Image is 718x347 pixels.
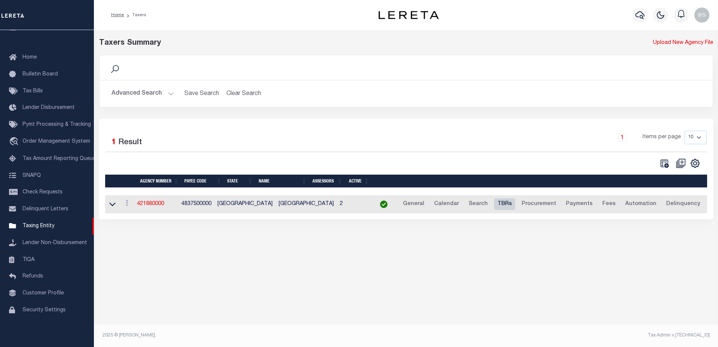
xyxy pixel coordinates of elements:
[23,207,68,212] span: Delinquent Letters
[111,13,124,17] a: Home
[379,11,439,19] img: logo-dark.svg
[276,195,337,214] td: [GEOGRAPHIC_DATA]
[643,133,681,142] span: Items per page
[137,201,164,207] a: 421880000
[118,137,142,149] label: Result
[618,133,626,142] a: 1
[563,198,596,210] a: Payments
[23,55,37,60] span: Home
[256,175,309,188] th: Name: activate to sort column ascending
[345,175,372,188] th: Active: activate to sort column ascending
[694,8,709,23] img: svg+xml;base64,PHN2ZyB4bWxucz0iaHR0cDovL3d3dy53My5vcmcvMjAwMC9zdmciIHBvaW50ZXItZXZlbnRzPSJub25lIi...
[181,175,224,188] th: Payee Code: activate to sort column ascending
[97,332,406,339] div: 2025 © [PERSON_NAME].
[309,175,345,188] th: Assessors: activate to sort column ascending
[663,198,704,210] a: Delinquency
[23,257,35,262] span: TIQA
[23,72,58,77] span: Bulletin Board
[494,198,515,210] a: TBRs
[653,39,713,47] a: Upload New Agency File
[380,201,388,208] img: check-icon-green.svg
[23,308,66,313] span: Security Settings
[214,195,276,214] td: [GEOGRAPHIC_DATA]
[23,105,75,110] span: Lender Disbursement
[400,198,428,210] a: General
[124,12,146,18] li: Taxers
[99,38,557,49] div: Taxers Summary
[622,198,660,210] a: Automation
[372,175,707,188] th: &nbsp;
[224,175,256,188] th: State: activate to sort column ascending
[23,274,43,279] span: Refunds
[9,137,21,147] i: travel_explore
[23,122,91,127] span: Pymt Processing & Tracking
[180,86,223,101] button: Save Search
[599,198,619,210] a: Fees
[465,198,491,210] a: Search
[23,240,87,246] span: Lender Non-Disbursement
[23,291,64,296] span: Customer Profile
[178,195,214,214] td: 4837500000
[137,175,181,188] th: Agency Number: activate to sort column ascending
[23,173,41,178] span: SNAPQ
[112,139,116,146] span: 1
[431,198,462,210] a: Calendar
[518,198,560,210] a: Procurement
[23,190,63,195] span: Check Requests
[23,89,43,94] span: Tax Bills
[23,139,90,144] span: Order Management System
[412,332,710,339] div: Tax Admin v.[TECHNICAL_ID]
[23,156,96,161] span: Tax Amount Reporting Queue
[112,86,174,101] button: Advanced Search
[337,195,371,214] td: 2
[223,86,264,101] button: Clear Search
[23,223,54,229] span: Taxing Entity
